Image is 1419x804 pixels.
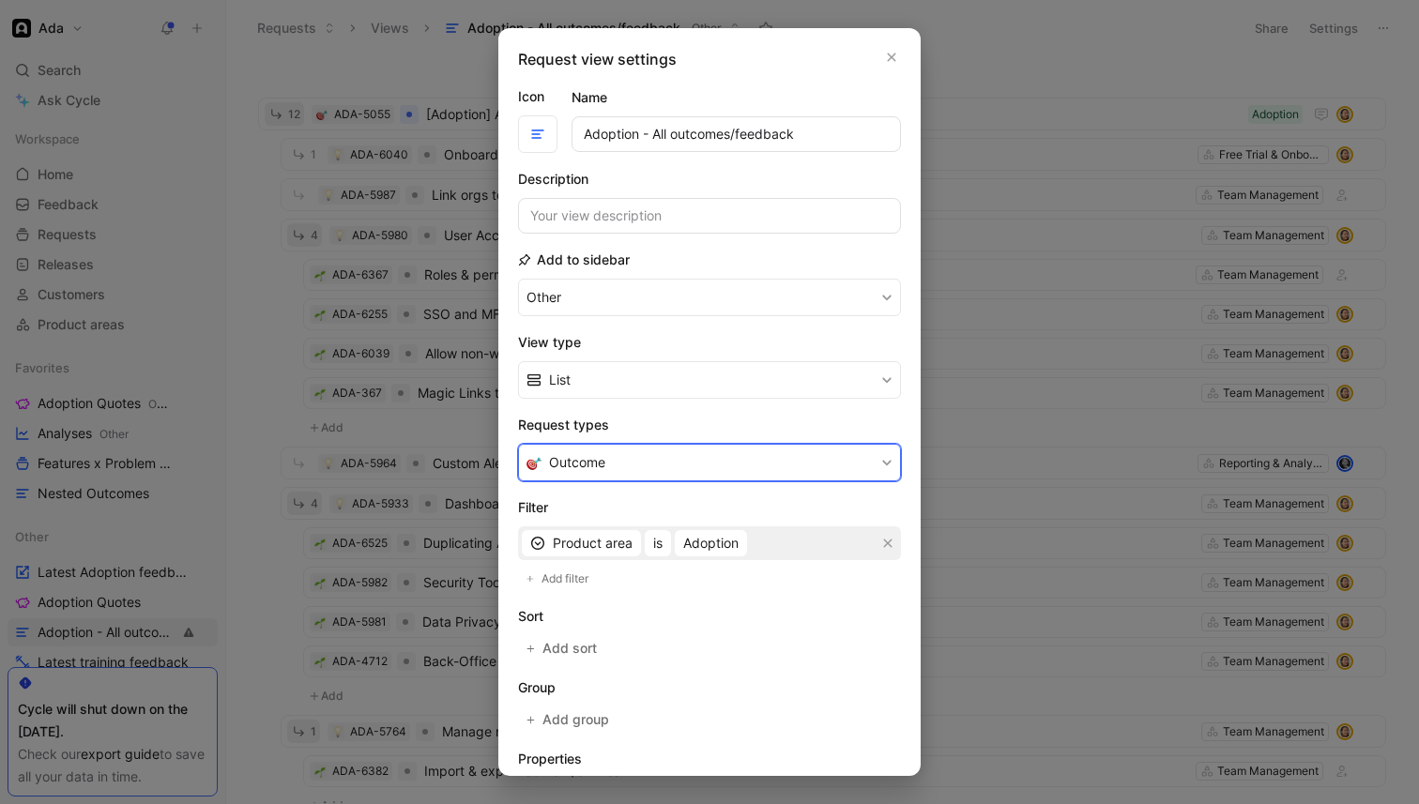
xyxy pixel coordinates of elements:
h2: Sort [518,605,901,628]
button: Add filter [518,568,599,590]
img: 🎯 [526,455,542,470]
button: Product area [522,530,641,556]
span: is [653,532,663,554]
label: Icon [518,85,557,108]
h2: View type [518,331,901,354]
span: Add filter [542,569,590,588]
h2: Request types [518,414,901,436]
input: Your view name [572,116,901,152]
h2: Description [518,168,588,190]
h2: Request view settings [518,48,677,70]
span: Add group [542,708,611,731]
span: Outcome [549,451,605,474]
span: Add sort [542,637,599,660]
button: 🎯Outcome [518,444,901,481]
input: Your view description [518,198,901,234]
button: Other [518,279,901,316]
button: is [645,530,671,556]
h2: Properties [518,748,901,770]
span: Adoption [683,532,739,554]
h2: Name [572,86,607,109]
h2: Filter [518,496,901,519]
button: Add group [518,706,619,733]
span: Product area [553,532,633,554]
button: Add sort [518,635,607,661]
h2: Add to sidebar [518,249,630,271]
button: List [518,361,901,399]
h2: Group [518,676,901,699]
button: Adoption [675,530,747,556]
